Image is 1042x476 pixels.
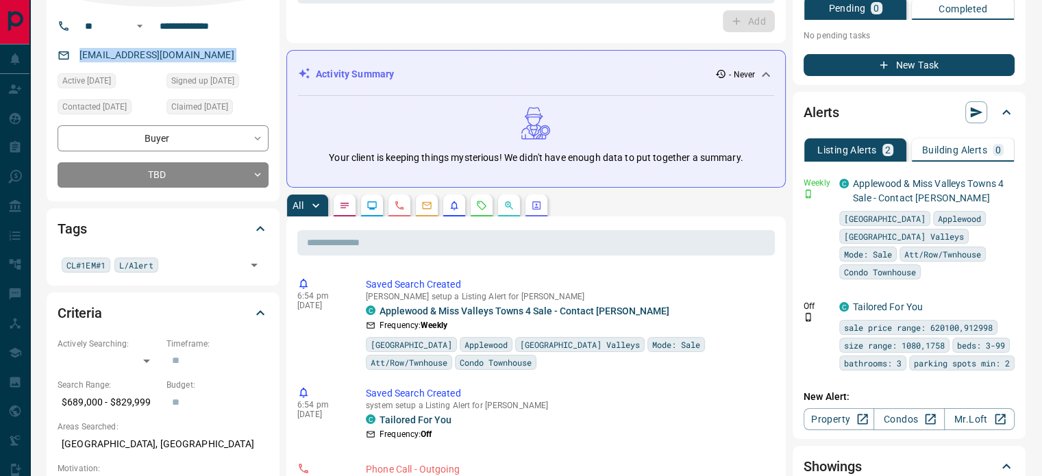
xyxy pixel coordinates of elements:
[804,101,839,123] h2: Alerts
[839,302,849,312] div: condos.ca
[58,99,160,118] div: Wed Nov 29 2023
[804,177,831,189] p: Weekly
[504,200,514,211] svg: Opportunities
[449,200,460,211] svg: Listing Alerts
[804,25,1015,46] p: No pending tasks
[329,151,743,165] p: Your client is keeping things mysterious! We didn't have enough data to put together a summary.
[380,414,451,425] a: Tailored For You
[804,54,1015,76] button: New Task
[366,401,769,410] p: system setup a Listing Alert for [PERSON_NAME]
[297,301,345,310] p: [DATE]
[844,212,926,225] span: [GEOGRAPHIC_DATA]
[58,379,160,391] p: Search Range:
[297,410,345,419] p: [DATE]
[58,162,269,188] div: TBD
[297,291,345,301] p: 6:54 pm
[58,302,102,324] h2: Criteria
[914,356,1010,370] span: parking spots min: 2
[938,212,981,225] span: Applewood
[316,67,394,82] p: Activity Summary
[366,277,769,292] p: Saved Search Created
[119,258,153,272] span: L/Alert
[853,178,1004,203] a: Applewood & Miss Valleys Towns 4 Sale - Contact [PERSON_NAME]
[62,100,127,114] span: Contacted [DATE]
[366,414,375,424] div: condos.ca
[844,321,993,334] span: sale price range: 620100,912998
[844,338,945,352] span: size range: 1080,1758
[58,338,160,350] p: Actively Searching:
[885,145,891,155] p: 2
[520,338,640,351] span: [GEOGRAPHIC_DATA] Valleys
[58,421,269,433] p: Areas Searched:
[804,96,1015,129] div: Alerts
[367,200,377,211] svg: Lead Browsing Activity
[944,408,1015,430] a: Mr.Loft
[58,218,86,240] h2: Tags
[171,74,234,88] span: Signed up [DATE]
[844,265,916,279] span: Condo Townhouse
[366,386,769,401] p: Saved Search Created
[58,433,269,455] p: [GEOGRAPHIC_DATA], [GEOGRAPHIC_DATA]
[79,49,234,60] a: [EMAIL_ADDRESS][DOMAIN_NAME]
[380,319,447,331] p: Frequency:
[297,400,345,410] p: 6:54 pm
[245,255,264,275] button: Open
[804,300,831,312] p: Off
[166,338,269,350] p: Timeframe:
[817,145,877,155] p: Listing Alerts
[476,200,487,211] svg: Requests
[371,338,452,351] span: [GEOGRAPHIC_DATA]
[166,99,269,118] div: Wed Nov 29 2023
[366,292,769,301] p: [PERSON_NAME] setup a Listing Alert for [PERSON_NAME]
[873,408,944,430] a: Condos
[58,212,269,245] div: Tags
[339,200,350,211] svg: Notes
[421,429,432,439] strong: Off
[58,391,160,414] p: $689,000 - $829,999
[828,3,865,13] p: Pending
[421,321,447,330] strong: Weekly
[66,258,106,272] span: CL#1EM#1
[58,462,269,475] p: Motivation:
[804,390,1015,404] p: New Alert:
[995,145,1001,155] p: 0
[58,297,269,329] div: Criteria
[464,338,508,351] span: Applewood
[853,301,923,312] a: Tailored For You
[957,338,1005,352] span: beds: 3-99
[132,18,148,34] button: Open
[293,201,303,210] p: All
[58,73,160,92] div: Wed Nov 29 2023
[166,73,269,92] div: Thu Nov 23 2023
[729,68,755,81] p: - Never
[804,312,813,322] svg: Push Notification Only
[804,189,813,199] svg: Push Notification Only
[873,3,879,13] p: 0
[166,379,269,391] p: Budget:
[939,4,987,14] p: Completed
[844,247,892,261] span: Mode: Sale
[804,408,874,430] a: Property
[62,74,111,88] span: Active [DATE]
[652,338,700,351] span: Mode: Sale
[371,355,447,369] span: Att/Row/Twnhouse
[922,145,987,155] p: Building Alerts
[366,305,375,315] div: condos.ca
[904,247,981,261] span: Att/Row/Twnhouse
[421,200,432,211] svg: Emails
[531,200,542,211] svg: Agent Actions
[380,305,669,316] a: Applewood & Miss Valleys Towns 4 Sale - Contact [PERSON_NAME]
[844,356,902,370] span: bathrooms: 3
[394,200,405,211] svg: Calls
[298,62,774,87] div: Activity Summary- Never
[380,428,432,440] p: Frequency:
[460,355,532,369] span: Condo Townhouse
[58,125,269,151] div: Buyer
[839,179,849,188] div: condos.ca
[171,100,228,114] span: Claimed [DATE]
[844,229,964,243] span: [GEOGRAPHIC_DATA] Valleys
